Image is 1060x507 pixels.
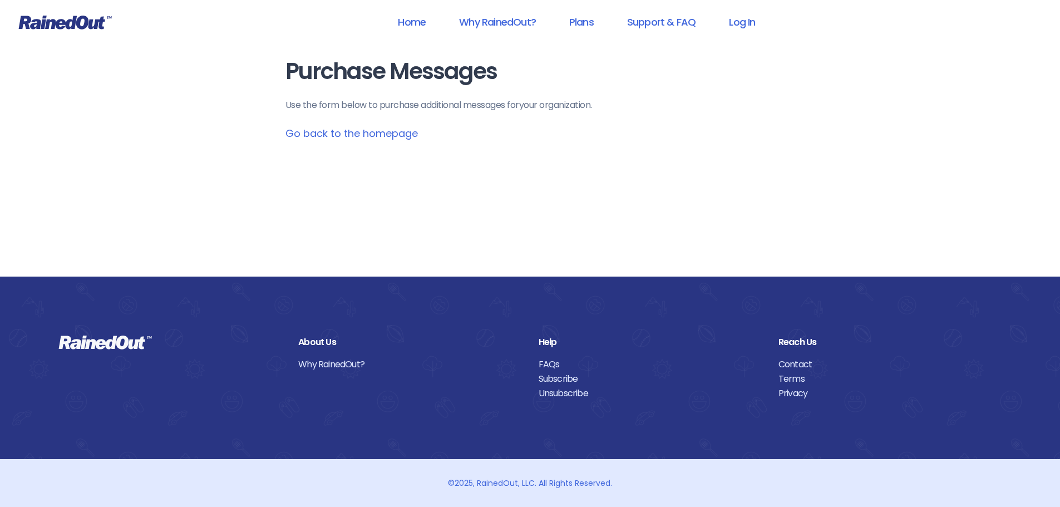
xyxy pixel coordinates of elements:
[285,99,775,112] p: Use the form below to purchase additional messages for your organization .
[613,9,710,35] a: Support & FAQ
[778,386,1002,401] a: Privacy
[778,335,1002,350] div: Reach Us
[285,126,418,140] a: Go back to the homepage
[539,357,762,372] a: FAQs
[445,9,550,35] a: Why RainedOut?
[778,372,1002,386] a: Terms
[539,335,762,350] div: Help
[714,9,770,35] a: Log In
[555,9,608,35] a: Plans
[298,335,521,350] div: About Us
[539,372,762,386] a: Subscribe
[778,357,1002,372] a: Contact
[285,59,775,84] h1: Purchase Messages
[383,9,440,35] a: Home
[539,386,762,401] a: Unsubscribe
[298,357,521,372] a: Why RainedOut?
